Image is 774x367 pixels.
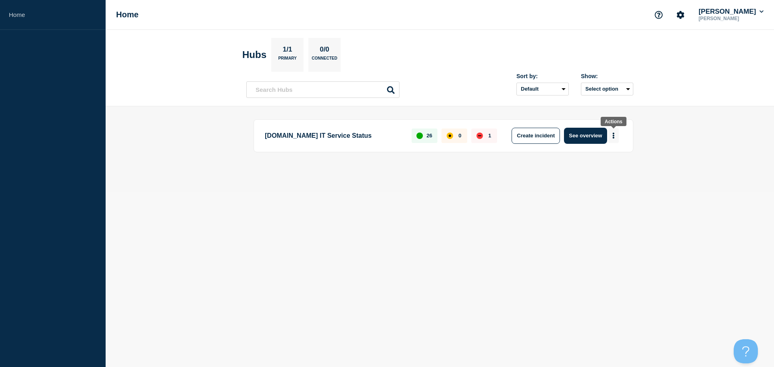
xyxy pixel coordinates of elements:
[265,128,402,144] p: [DOMAIN_NAME] IT Service Status
[516,73,569,79] div: Sort by:
[447,133,453,139] div: affected
[512,128,560,144] button: Create incident
[416,133,423,139] div: up
[672,6,689,23] button: Account settings
[242,49,266,60] h2: Hubs
[608,128,619,143] button: More actions
[278,56,297,64] p: Primary
[312,56,337,64] p: Connected
[427,133,432,139] p: 26
[697,16,765,21] p: [PERSON_NAME]
[734,339,758,363] iframe: Help Scout Beacon - Open
[697,8,765,16] button: [PERSON_NAME]
[317,46,333,56] p: 0/0
[581,83,633,95] button: Select option
[246,81,399,98] input: Search Hubs
[516,83,569,95] select: Sort by
[564,128,607,144] button: See overview
[280,46,295,56] p: 1/1
[650,6,667,23] button: Support
[605,119,622,124] div: Actions
[488,133,491,139] p: 1
[458,133,461,139] p: 0
[476,133,483,139] div: down
[581,73,633,79] div: Show:
[116,10,139,19] h1: Home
